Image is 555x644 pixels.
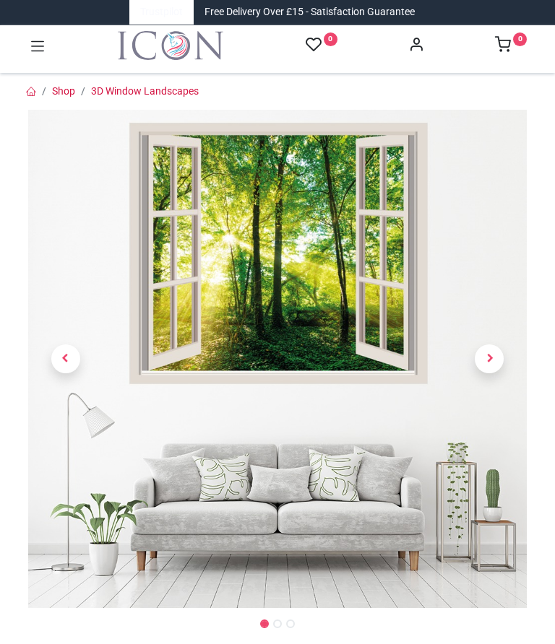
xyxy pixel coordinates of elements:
a: Shop [52,85,75,97]
a: 3D Window Landscapes [91,85,199,97]
span: Next [475,344,504,373]
sup: 0 [324,32,337,46]
img: Icon Wall Stickers [118,31,223,60]
img: Green Trees 3D Window Wall Sticker [28,110,527,608]
a: Previous [28,185,103,534]
a: 0 [306,36,337,54]
a: Account Info [408,40,424,52]
a: 0 [495,40,527,52]
div: Free Delivery Over £15 - Satisfaction Guarantee [205,5,415,19]
a: Logo of Icon Wall Stickers [118,31,223,60]
a: Next [452,185,528,534]
a: Trustpilot [140,5,183,19]
span: Previous [51,344,80,373]
sup: 0 [513,32,527,46]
